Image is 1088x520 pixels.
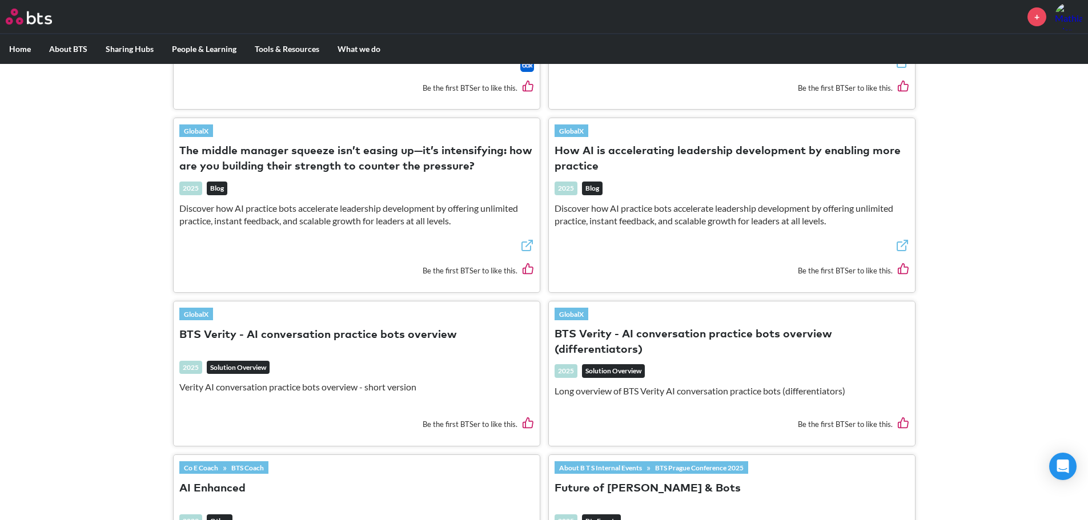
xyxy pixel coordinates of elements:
[227,461,268,474] a: BTS Coach
[1055,3,1082,30] a: Profile
[207,182,227,195] em: Blog
[179,182,202,195] div: 2025
[651,461,748,474] a: BTS Prague Conference 2025
[555,182,577,195] div: 2025
[520,239,534,255] a: External link
[555,385,909,397] p: Long overview of BTS Verity AI conversation practice bots (differentiators)
[1055,3,1082,30] img: Mathias Werner
[179,72,534,103] div: Be the first BTSer to like this.
[1049,453,1077,480] div: Open Intercom Messenger
[555,461,748,474] div: »
[555,481,741,497] button: Future of [PERSON_NAME] & Bots
[555,327,909,358] button: BTS Verity - AI conversation practice bots overview (differentiators)
[179,255,534,286] div: Be the first BTSer to like this.
[555,409,909,440] div: Be the first BTSer to like this.
[179,481,246,497] button: AI Enhanced
[1027,7,1046,26] a: +
[207,361,270,374] em: Solution Overview
[179,381,534,393] p: Verity AI conversation practice bots overview - short version
[555,364,577,378] div: 2025
[555,144,909,175] button: How AI is accelerating leadership development by enabling more practice
[163,34,246,64] label: People & Learning
[555,461,647,474] a: About B T S Internal Events
[896,239,909,255] a: External link
[6,9,52,25] img: BTS Logo
[179,409,534,440] div: Be the first BTSer to like this.
[40,34,97,64] label: About BTS
[246,34,328,64] label: Tools & Resources
[179,461,268,474] div: »
[555,202,909,228] p: Discover how AI practice bots accelerate leadership development by offering unlimited practice, i...
[555,72,909,103] div: Be the first BTSer to like this.
[582,364,645,378] em: Solution Overview
[179,308,213,320] a: GlobalX
[179,124,213,137] a: GlobalX
[328,34,390,64] label: What we do
[520,58,534,72] a: Download file from Box
[6,9,73,25] a: Go home
[179,144,534,175] button: The middle manager squeeze isn’t easing up—it’s intensifying: how are you building their strength...
[582,182,603,195] em: Blog
[555,255,909,286] div: Be the first BTSer to like this.
[555,124,588,137] a: GlobalX
[520,58,534,72] img: Box logo
[179,361,202,374] div: 2025
[179,202,534,228] p: Discover how AI practice bots accelerate leadership development by offering unlimited practice, i...
[555,308,588,320] a: GlobalX
[179,328,457,343] button: BTS Verity - AI conversation practice bots overview
[179,461,223,474] a: Co E Coach
[97,34,163,64] label: Sharing Hubs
